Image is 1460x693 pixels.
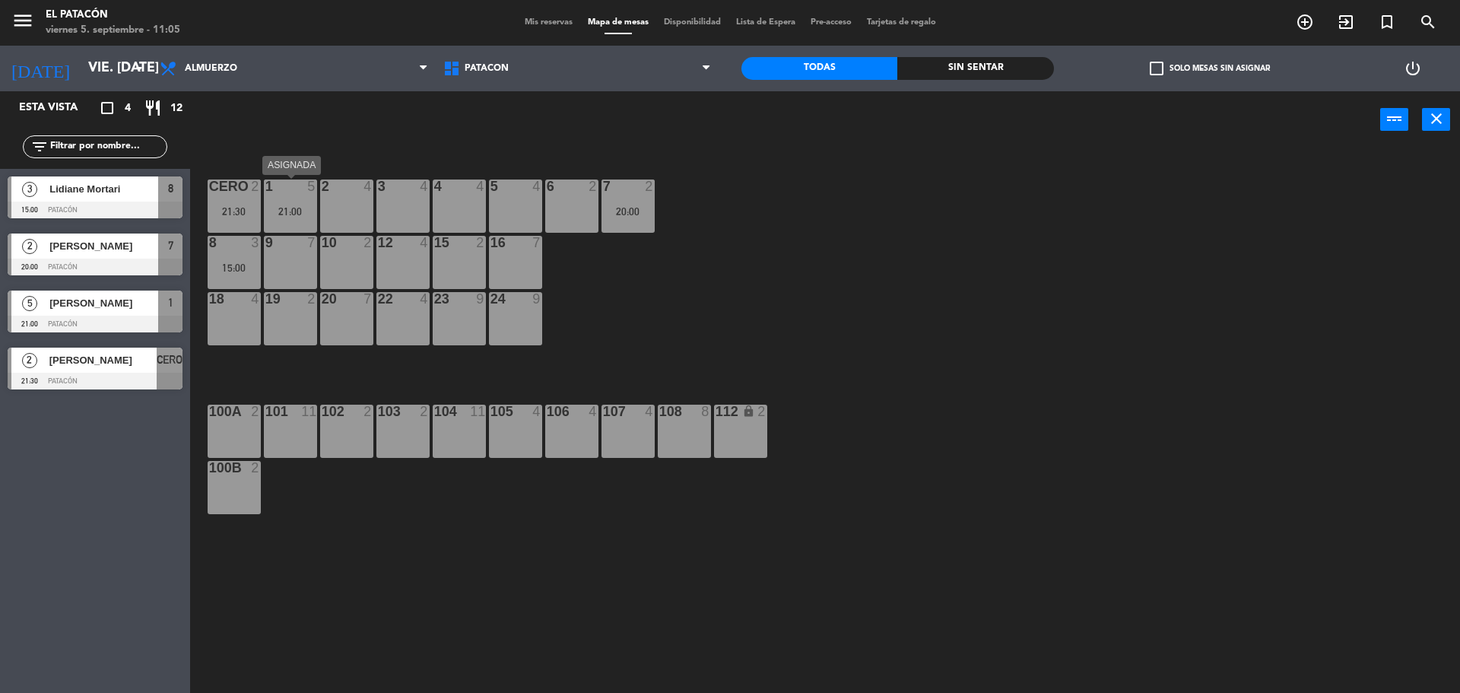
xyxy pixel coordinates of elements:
[420,180,429,193] div: 4
[168,294,173,312] span: 1
[157,351,182,369] span: CERO
[645,180,654,193] div: 2
[301,405,316,418] div: 11
[1378,13,1396,31] i: turned_in_not
[589,180,598,193] div: 2
[307,180,316,193] div: 5
[209,292,210,306] div: 18
[262,156,321,175] div: ASIGNADA
[1296,13,1314,31] i: add_circle_outline
[420,236,429,250] div: 4
[11,9,34,32] i: menu
[603,405,604,418] div: 107
[251,405,260,418] div: 2
[580,18,656,27] span: Mapa de mesas
[742,405,755,418] i: lock
[1385,110,1404,128] i: power_input
[98,99,116,117] i: crop_square
[209,180,210,193] div: CERO
[1150,62,1163,75] span: check_box_outline_blank
[264,206,317,217] div: 21:00
[1337,13,1355,31] i: exit_to_app
[251,180,260,193] div: 2
[49,138,167,155] input: Filtrar por nombre...
[1422,108,1450,131] button: close
[208,206,261,217] div: 21:30
[420,405,429,418] div: 2
[49,181,158,197] span: Lidiane Mortari
[209,461,210,475] div: 100b
[1150,62,1270,75] label: Solo mesas sin asignar
[656,18,728,27] span: Disponibilidad
[547,405,547,418] div: 106
[859,18,944,27] span: Tarjetas de regalo
[144,99,162,117] i: restaurant
[49,238,158,254] span: [PERSON_NAME]
[209,236,210,250] div: 8
[603,180,604,193] div: 7
[251,292,260,306] div: 4
[470,405,485,418] div: 11
[517,18,580,27] span: Mis reservas
[363,180,373,193] div: 4
[265,405,266,418] div: 101
[532,180,541,193] div: 4
[363,405,373,418] div: 2
[589,405,598,418] div: 4
[30,138,49,156] i: filter_list
[363,236,373,250] div: 2
[601,206,655,217] div: 20:00
[645,405,654,418] div: 4
[897,57,1053,80] div: Sin sentar
[168,180,173,198] span: 8
[49,352,157,368] span: [PERSON_NAME]
[378,405,379,418] div: 103
[130,59,148,78] i: arrow_drop_down
[1404,59,1422,78] i: power_settings_new
[532,236,541,250] div: 7
[378,236,379,250] div: 12
[378,180,379,193] div: 3
[476,180,485,193] div: 4
[8,99,109,117] div: Esta vista
[547,180,547,193] div: 6
[741,57,897,80] div: Todas
[532,405,541,418] div: 4
[420,292,429,306] div: 4
[532,292,541,306] div: 9
[307,236,316,250] div: 7
[22,239,37,254] span: 2
[307,292,316,306] div: 2
[265,180,266,193] div: 1
[251,236,260,250] div: 3
[265,292,266,306] div: 19
[378,292,379,306] div: 22
[209,405,210,418] div: 100a
[1427,110,1446,128] i: close
[434,405,435,418] div: 104
[465,63,509,74] span: Patacón
[757,405,766,418] div: 2
[803,18,859,27] span: Pre-acceso
[728,18,803,27] span: Lista de Espera
[251,461,260,475] div: 2
[1380,108,1408,131] button: power_input
[11,9,34,37] button: menu
[22,182,37,197] span: 3
[170,100,182,117] span: 12
[265,236,266,250] div: 9
[46,23,180,38] div: viernes 5. septiembre - 11:05
[185,63,237,74] span: Almuerzo
[476,236,485,250] div: 2
[434,292,435,306] div: 23
[659,405,660,418] div: 108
